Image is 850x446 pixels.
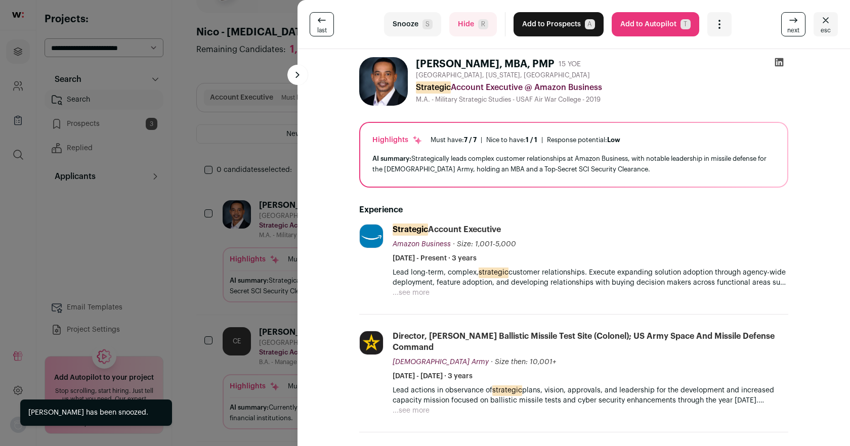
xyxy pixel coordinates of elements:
[393,331,788,353] div: Director, [PERSON_NAME] Ballistic Missile Test Site (Colonel); US Army Space and Missile Defense ...
[416,81,788,94] div: Account Executive @ Amazon Business
[814,12,838,36] button: Close
[393,385,788,406] p: Lead actions in observance of plans, vision, approvals, and leadership for the development and in...
[547,136,620,144] div: Response potential:
[393,371,473,381] span: [DATE] - [DATE] · 3 years
[416,96,788,104] div: M.A. - Military Strategic Studies - USAF Air War College - 2019
[431,136,620,144] ul: | |
[360,331,383,354] img: ad77db9c13769988a3333d3c85c274975c80630d933a1d69f67396ff1b58298d.jpg
[478,19,488,29] span: R
[359,204,788,216] h2: Experience
[393,224,501,235] div: Account Executive
[491,359,556,366] span: · Size then: 10,001+
[393,406,430,416] button: ...see more
[486,136,537,144] div: Nice to have:
[416,71,590,79] span: [GEOGRAPHIC_DATA], [US_STATE], [GEOGRAPHIC_DATA]
[479,267,508,278] mark: strategic
[607,137,620,143] span: Low
[416,81,451,94] mark: Strategic
[431,136,477,144] div: Must have:
[393,224,428,236] mark: Strategic
[453,241,516,248] span: · Size: 1,001-5,000
[28,408,148,418] div: [PERSON_NAME] has been snoozed.
[492,385,522,396] mark: strategic
[449,12,497,36] button: HideR
[821,26,831,34] span: esc
[526,137,537,143] span: 1 / 1
[416,57,555,71] h1: [PERSON_NAME], MBA, PMP
[317,26,327,34] span: last
[372,153,775,174] div: Strategically leads complex customer relationships at Amazon Business, with notable leadership in...
[585,19,595,29] span: A
[612,12,699,36] button: Add to AutopilotT
[359,57,408,106] img: ad1f35aba606d084f4f253a9c950e6255302164d0a415b94a2ca02eb92fab532
[393,288,430,298] button: ...see more
[422,19,433,29] span: S
[372,155,411,162] span: AI summary:
[384,12,441,36] button: SnoozeS
[707,12,732,36] button: Open dropdown
[393,241,451,248] span: Amazon Business
[559,59,581,69] div: 15 YOE
[393,359,489,366] span: [DEMOGRAPHIC_DATA] Army
[781,12,805,36] a: next
[393,253,477,263] span: [DATE] - Present · 3 years
[393,267,788,288] p: Lead long-term, complex, customer relationships. Execute expanding solution adoption through agen...
[514,12,604,36] button: Add to ProspectsA
[681,19,691,29] span: T
[464,137,477,143] span: 7 / 7
[310,12,334,36] a: last
[360,225,383,248] img: be05f0d5d0ac2ce046be39fcff7f539a098e6dcb796ca675964878d51e2f0c4d.jpg
[787,26,799,34] span: next
[372,135,422,145] div: Highlights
